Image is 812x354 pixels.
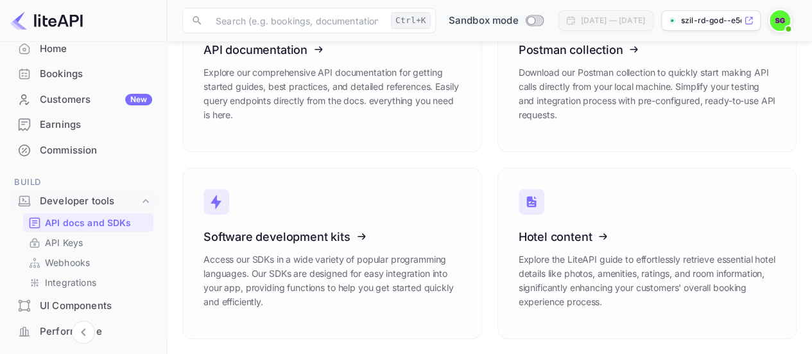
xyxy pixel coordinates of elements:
[8,87,159,111] a: CustomersNew
[45,216,132,229] p: API docs and SDKs
[40,143,152,158] div: Commission
[8,138,159,162] a: Commission
[497,168,797,339] a: Hotel contentExplore the LiteAPI guide to effortlessly retrieve essential hotel details like phot...
[681,15,741,26] p: szil-rd-god--e5dw9.nui...
[581,15,645,26] div: [DATE] — [DATE]
[203,230,461,243] h3: Software development kits
[208,8,386,33] input: Search (e.g. bookings, documentation)
[28,216,148,229] a: API docs and SDKs
[40,194,139,209] div: Developer tools
[28,276,148,289] a: Integrations
[45,276,96,289] p: Integrations
[40,324,152,339] div: Performance
[40,67,152,82] div: Bookings
[519,252,776,309] p: Explore the LiteAPI guide to effortlessly retrieve essential hotel details like photos, amenities...
[519,43,776,57] h3: Postman collection
[23,253,153,272] div: Webhooks
[23,233,153,252] div: API Keys
[8,62,159,87] div: Bookings
[45,236,83,249] p: API Keys
[28,256,148,269] a: Webhooks
[8,37,159,62] div: Home
[8,112,159,137] div: Earnings
[8,37,159,60] a: Home
[40,93,152,107] div: Customers
[8,112,159,136] a: Earnings
[449,13,519,28] span: Sandbox mode
[8,62,159,85] a: Bookings
[125,94,152,105] div: New
[40,299,152,314] div: UI Components
[182,168,482,339] a: Software development kitsAccess our SDKs in a wide variety of popular programming languages. Our ...
[203,66,461,122] p: Explore our comprehensive API documentation for getting started guides, best practices, and detai...
[8,175,159,190] span: Build
[23,273,153,292] div: Integrations
[391,12,431,29] div: Ctrl+K
[8,190,159,213] div: Developer tools
[8,319,159,343] a: Performance
[770,10,790,31] img: Szilárd Godó
[72,321,95,344] button: Collapse navigation
[519,230,776,243] h3: Hotel content
[444,13,548,28] div: Switch to Production mode
[8,294,159,319] div: UI Components
[8,87,159,112] div: CustomersNew
[10,10,83,31] img: LiteAPI logo
[203,43,461,57] h3: API documentation
[45,256,90,269] p: Webhooks
[8,319,159,344] div: Performance
[519,66,776,122] p: Download our Postman collection to quickly start making API calls directly from your local machin...
[40,42,152,57] div: Home
[203,252,461,309] p: Access our SDKs in a wide variety of popular programming languages. Our SDKs are designed for eas...
[28,236,148,249] a: API Keys
[8,138,159,163] div: Commission
[23,213,153,232] div: API docs and SDKs
[8,294,159,317] a: UI Components
[40,118,152,132] div: Earnings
